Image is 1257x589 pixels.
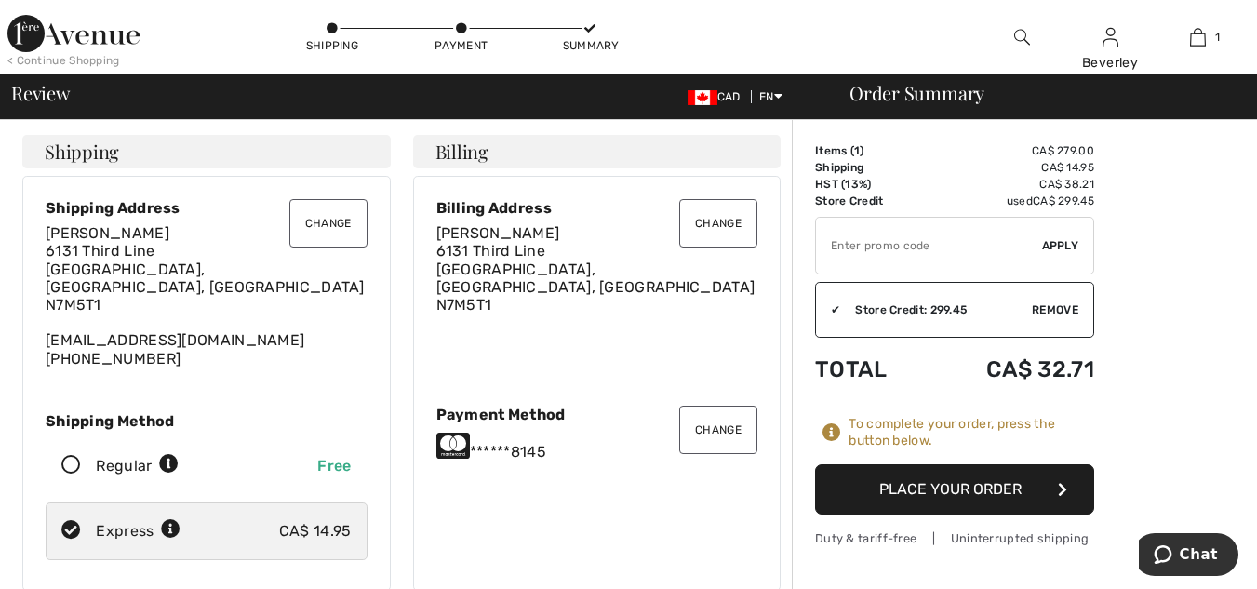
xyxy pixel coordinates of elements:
[436,242,756,314] span: 6131 Third Line [GEOGRAPHIC_DATA], [GEOGRAPHIC_DATA], [GEOGRAPHIC_DATA] N7M5T1
[815,529,1094,547] div: Duty & tariff-free | Uninterrupted shipping
[1103,26,1118,48] img: My Info
[679,406,757,454] button: Change
[815,338,927,401] td: Total
[1103,28,1118,46] a: Sign In
[1139,533,1238,580] iframe: Opens a widget where you can chat to one of our agents
[1042,237,1079,254] span: Apply
[816,301,840,318] div: ✔
[679,199,757,248] button: Change
[45,142,119,161] span: Shipping
[436,224,560,242] span: [PERSON_NAME]
[927,142,1094,159] td: CA$ 279.00
[436,406,758,423] div: Payment Method
[289,199,368,248] button: Change
[815,464,1094,515] button: Place Your Order
[96,455,179,477] div: Regular
[7,15,140,52] img: 1ère Avenue
[688,90,717,105] img: Canadian Dollar
[854,144,860,157] span: 1
[436,199,758,217] div: Billing Address
[435,142,488,161] span: Billing
[827,84,1246,102] div: Order Summary
[927,176,1094,193] td: CA$ 38.21
[759,90,782,103] span: EN
[563,37,619,54] div: Summary
[1190,26,1206,48] img: My Bag
[815,193,927,209] td: Store Credit
[96,520,181,542] div: Express
[46,412,368,430] div: Shipping Method
[688,90,748,103] span: CAD
[46,242,365,314] span: 6131 Third Line [GEOGRAPHIC_DATA], [GEOGRAPHIC_DATA], [GEOGRAPHIC_DATA] N7M5T1
[927,159,1094,176] td: CA$ 14.95
[279,520,352,542] div: CA$ 14.95
[840,301,1032,318] div: Store Credit: 299.45
[7,52,120,69] div: < Continue Shopping
[46,199,368,217] div: Shipping Address
[1067,53,1154,73] div: Beverley
[317,457,351,475] span: Free
[849,416,1094,449] div: To complete your order, press the button below.
[304,37,360,54] div: Shipping
[1032,301,1078,318] span: Remove
[1155,26,1241,48] a: 1
[434,37,489,54] div: Payment
[815,142,927,159] td: Items ( )
[46,224,368,368] div: [EMAIL_ADDRESS][DOMAIN_NAME] [PHONE_NUMBER]
[11,84,70,102] span: Review
[1033,194,1094,207] span: CA$ 299.45
[816,218,1042,274] input: Promo code
[1215,29,1220,46] span: 1
[1014,26,1030,48] img: search the website
[46,224,169,242] span: [PERSON_NAME]
[815,159,927,176] td: Shipping
[927,193,1094,209] td: used
[927,338,1094,401] td: CA$ 32.71
[815,176,927,193] td: HST (13%)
